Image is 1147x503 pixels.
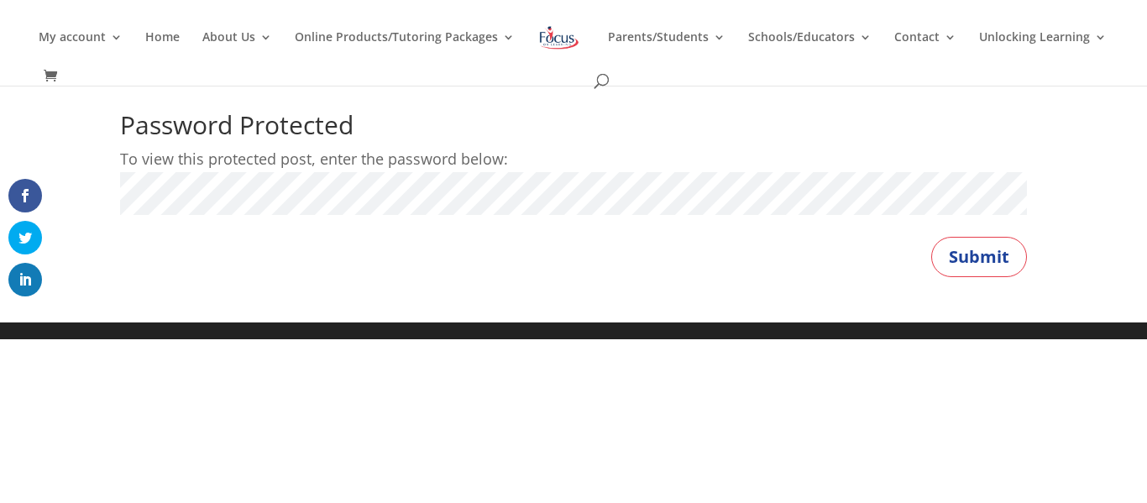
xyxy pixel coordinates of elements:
[748,31,872,71] a: Schools/Educators
[39,31,123,71] a: My account
[979,31,1107,71] a: Unlocking Learning
[931,237,1027,277] button: Submit
[120,113,1027,146] h1: Password Protected
[894,31,956,71] a: Contact
[537,23,581,53] img: Focus on Learning
[202,31,272,71] a: About Us
[608,31,725,71] a: Parents/Students
[120,146,1027,172] p: To view this protected post, enter the password below:
[145,31,180,71] a: Home
[295,31,515,71] a: Online Products/Tutoring Packages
